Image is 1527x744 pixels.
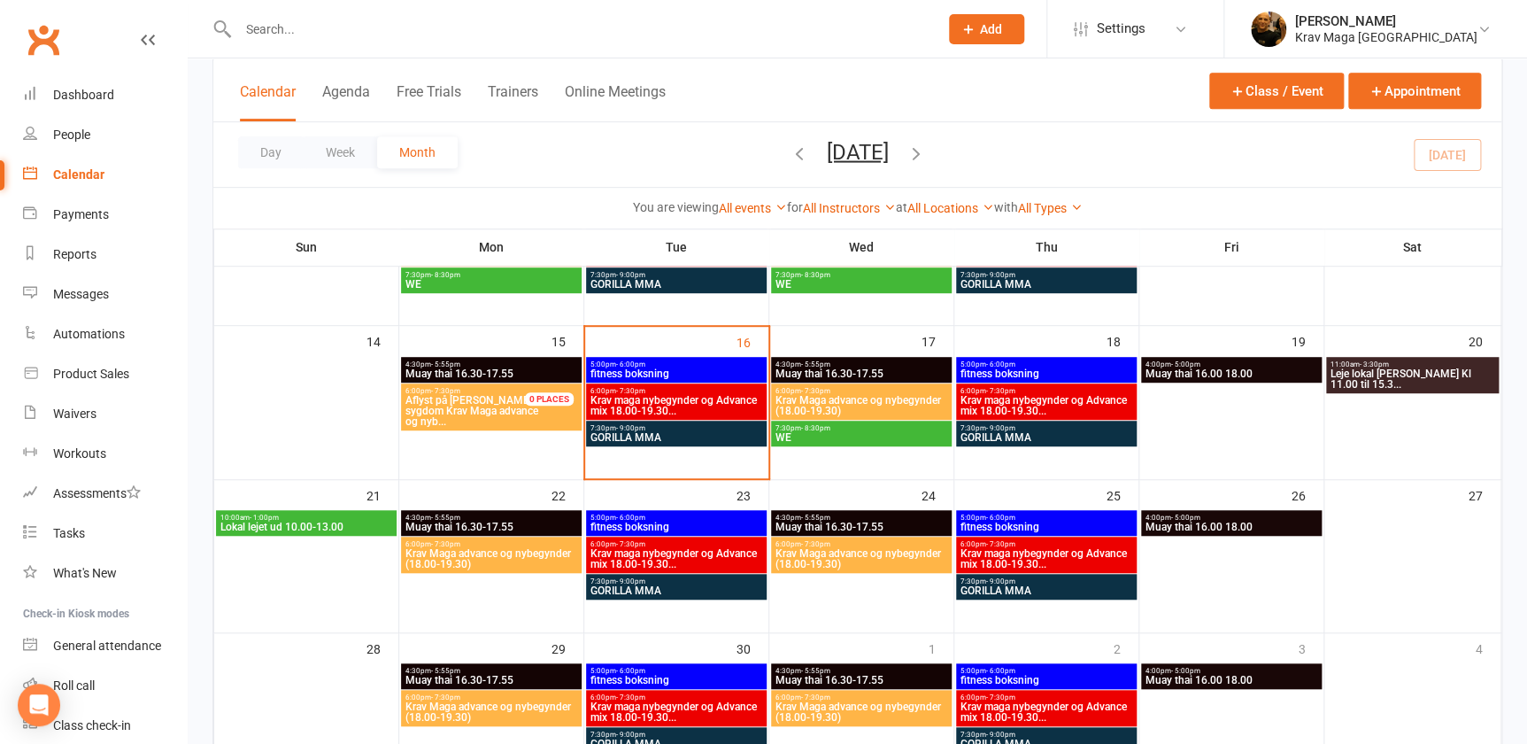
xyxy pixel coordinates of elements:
a: Reports [23,235,187,275]
span: sygdom Krav Maga advance og nyb... [405,395,546,427]
span: 5:00pm [960,360,1133,368]
span: - 1:00pm [250,514,279,522]
a: Automations [23,314,187,354]
span: 6:00pm [775,540,948,548]
div: Assessments [53,486,141,500]
span: 4:30pm [775,514,948,522]
th: Sat [1324,229,1501,266]
span: - 5:55pm [801,514,830,522]
button: Day [238,136,304,168]
th: Tue [584,229,769,266]
span: - 5:00pm [1171,667,1200,675]
span: GORILLA MMA [590,585,763,596]
span: - 7:30pm [801,540,830,548]
div: Open Intercom Messenger [18,684,60,726]
span: Muay thai 16.30-17.55 [775,368,948,379]
div: Messages [53,287,109,301]
span: 6:00pm [405,387,546,395]
span: fitness boksning [960,522,1133,532]
button: Trainers [488,83,538,121]
span: - 7:30pm [431,387,460,395]
span: fitness boksning [960,368,1133,379]
a: All Locations [907,201,994,215]
input: Search... [233,17,926,42]
button: Class / Event [1209,73,1344,109]
strong: You are viewing [633,200,719,214]
span: 6:00pm [405,694,578,701]
span: Leje lokal [PERSON_NAME] Kl 11.00 til 15.3... [1330,368,1495,390]
span: 7:30pm [590,424,763,432]
span: - 7:30pm [801,387,830,395]
span: - 8:30pm [801,424,830,432]
div: 24 [922,480,953,509]
div: 3 [1299,633,1323,663]
button: Agenda [322,83,370,121]
button: [DATE] [827,139,889,164]
div: 1 [929,633,953,663]
div: Roll call [53,678,95,693]
span: GORILLA MMA [960,279,1133,290]
span: - 7:30pm [431,540,460,548]
div: Waivers [53,407,96,421]
span: 6:00pm [590,540,763,548]
span: - 5:00pm [1171,514,1200,522]
span: 4:30pm [405,514,578,522]
span: GORILLA MMA [590,432,763,443]
div: 22 [551,480,583,509]
span: - 6:00pm [616,667,645,675]
div: [PERSON_NAME] [1295,13,1477,29]
a: Clubworx [21,18,66,62]
div: Product Sales [53,367,129,381]
span: fitness boksning [590,675,763,686]
span: 4:30pm [775,667,948,675]
img: thumb_image1537003722.png [1251,12,1286,47]
div: What's New [53,566,117,580]
span: WE [775,279,948,290]
button: Add [949,14,1024,44]
span: - 8:30pm [801,271,830,279]
span: 7:30pm [405,271,578,279]
span: - 7:30pm [616,694,645,701]
a: Messages [23,275,187,314]
th: Sun [214,229,399,266]
th: Fri [1139,229,1324,266]
span: Lokal lejet ud 10.00-13.00 [220,522,393,532]
span: Muay thai 16.00 18.00 [1145,368,1318,379]
span: - 7:30pm [616,540,645,548]
a: People [23,115,187,155]
a: All events [719,201,787,215]
span: - 6:00pm [616,514,645,522]
strong: at [896,200,907,214]
a: General attendance kiosk mode [23,626,187,666]
span: fitness boksning [590,522,763,532]
span: - 7:30pm [986,540,1015,548]
span: - 5:55pm [431,514,460,522]
span: - 8:30pm [431,271,460,279]
span: WE [775,432,948,443]
span: - 5:55pm [801,667,830,675]
div: Dashboard [53,88,114,102]
span: - 9:00pm [616,271,645,279]
div: 0 PLACES [525,392,574,406]
div: 15 [551,326,583,355]
span: 6:00pm [960,540,1133,548]
a: Product Sales [23,354,187,394]
strong: for [787,200,803,214]
a: Assessments [23,474,187,514]
span: Settings [1097,9,1145,49]
span: Aflyst på [PERSON_NAME] [405,394,532,407]
button: Free Trials [397,83,461,121]
th: Mon [399,229,584,266]
span: fitness boksning [960,675,1133,686]
span: - 9:00pm [616,577,645,585]
a: Dashboard [23,75,187,115]
a: All Instructors [803,201,896,215]
button: Online Meetings [565,83,666,121]
span: WE [405,279,578,290]
span: - 6:00pm [986,360,1015,368]
div: Workouts [53,446,106,461]
span: Krav Maga advance og nybegynder (18.00-19.30) [775,395,948,416]
span: - 6:00pm [986,667,1015,675]
span: Add [980,22,1002,36]
span: 6:00pm [960,387,1133,395]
